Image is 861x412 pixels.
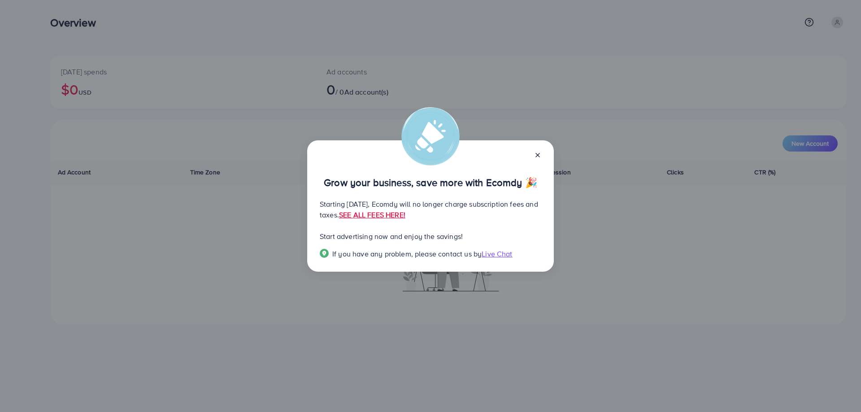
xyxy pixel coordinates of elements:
img: alert [401,107,460,165]
span: Live Chat [482,249,512,259]
p: Grow your business, save more with Ecomdy 🎉 [320,177,541,188]
p: Starting [DATE], Ecomdy will no longer charge subscription fees and taxes. [320,199,541,220]
p: Start advertising now and enjoy the savings! [320,231,541,242]
span: If you have any problem, please contact us by [332,249,482,259]
img: Popup guide [320,249,329,258]
a: SEE ALL FEES HERE! [339,210,405,220]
